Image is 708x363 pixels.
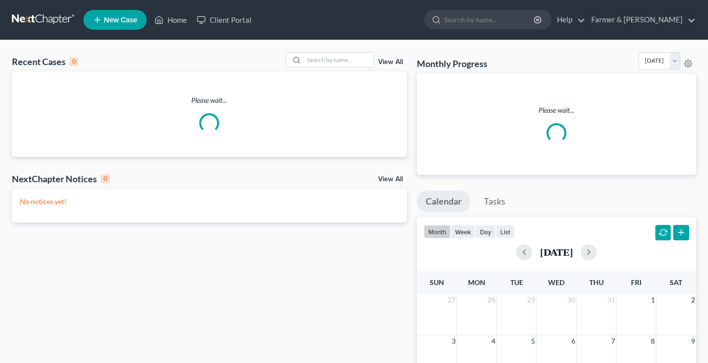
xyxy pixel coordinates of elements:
p: Please wait... [425,105,688,115]
div: 0 [101,174,110,183]
span: 3 [451,335,457,347]
span: 7 [610,335,616,347]
button: day [475,225,496,238]
button: list [496,225,515,238]
span: Sat [670,278,682,287]
p: No notices yet! [20,197,399,207]
span: 28 [486,294,496,306]
span: 4 [490,335,496,347]
a: Farmer & [PERSON_NAME] [586,11,696,29]
button: month [424,225,451,238]
input: Search by name... [304,53,374,67]
h2: [DATE] [540,247,573,257]
span: New Case [104,16,137,24]
a: Home [150,11,192,29]
a: Client Portal [192,11,256,29]
span: 5 [530,335,536,347]
a: View All [378,59,403,66]
span: 27 [447,294,457,306]
span: Fri [631,278,641,287]
span: Sun [430,278,444,287]
button: week [451,225,475,238]
div: 0 [70,57,79,66]
p: Please wait... [12,95,407,105]
input: Search by name... [444,10,535,29]
span: 1 [650,294,656,306]
div: Recent Cases [12,56,79,68]
span: Tue [510,278,523,287]
span: 30 [566,294,576,306]
span: 9 [690,335,696,347]
span: 6 [570,335,576,347]
span: Thu [589,278,604,287]
span: 8 [650,335,656,347]
span: 2 [690,294,696,306]
a: Calendar [417,191,471,213]
span: 31 [606,294,616,306]
a: View All [378,176,403,183]
span: Mon [468,278,485,287]
div: NextChapter Notices [12,173,110,185]
a: Tasks [475,191,514,213]
a: Help [552,11,585,29]
span: 29 [526,294,536,306]
h3: Monthly Progress [417,58,487,70]
span: Wed [548,278,564,287]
